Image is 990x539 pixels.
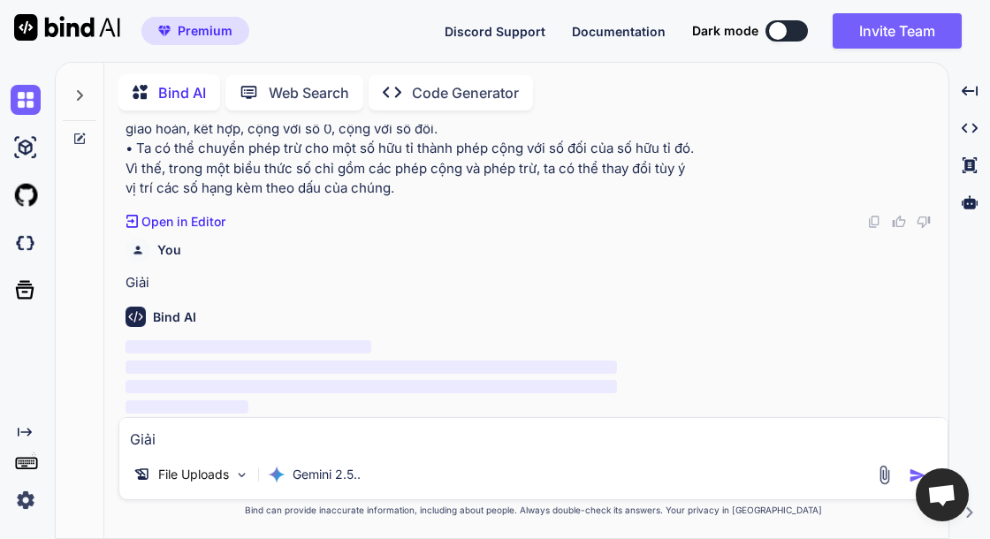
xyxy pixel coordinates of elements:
[11,485,41,515] img: settings
[572,22,666,41] button: Documentation
[158,82,206,103] p: Bind AI
[692,22,758,40] span: Dark mode
[917,215,931,229] img: dislike
[269,82,349,103] p: Web Search
[141,17,249,45] button: premiumPremium
[158,26,171,36] img: premium
[11,133,41,163] img: ai-studio
[126,99,945,199] p: • Giống như phép cộng các số nguyên, phép cộng các số hữu tỉ cũng có các tính chất: giao hoán, kế...
[916,468,969,521] div: Mở cuộc trò chuyện
[11,180,41,210] img: githubLight
[293,466,361,483] p: Gemini 2.5..
[572,24,666,39] span: Documentation
[11,85,41,115] img: chat
[268,466,286,483] img: Gemini 2.5 Pro
[126,273,945,293] p: Giải
[126,361,617,374] span: ‌
[874,465,895,485] img: attachment
[126,380,617,393] span: ‌
[892,215,906,229] img: like
[157,241,181,259] h6: You
[867,215,881,229] img: copy
[118,504,948,517] p: Bind can provide inaccurate information, including about people. Always double-check its answers....
[178,22,232,40] span: Premium
[909,467,926,484] img: icon
[445,22,545,41] button: Discord Support
[126,340,371,353] span: ‌
[412,82,519,103] p: Code Generator
[445,24,545,39] span: Discord Support
[126,400,248,414] span: ‌
[833,13,962,49] button: Invite Team
[14,14,120,41] img: Bind AI
[153,308,196,326] h6: Bind AI
[141,213,225,231] p: Open in Editor
[234,467,249,482] img: Pick Models
[158,466,229,483] p: File Uploads
[11,228,41,258] img: darkCloudIdeIcon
